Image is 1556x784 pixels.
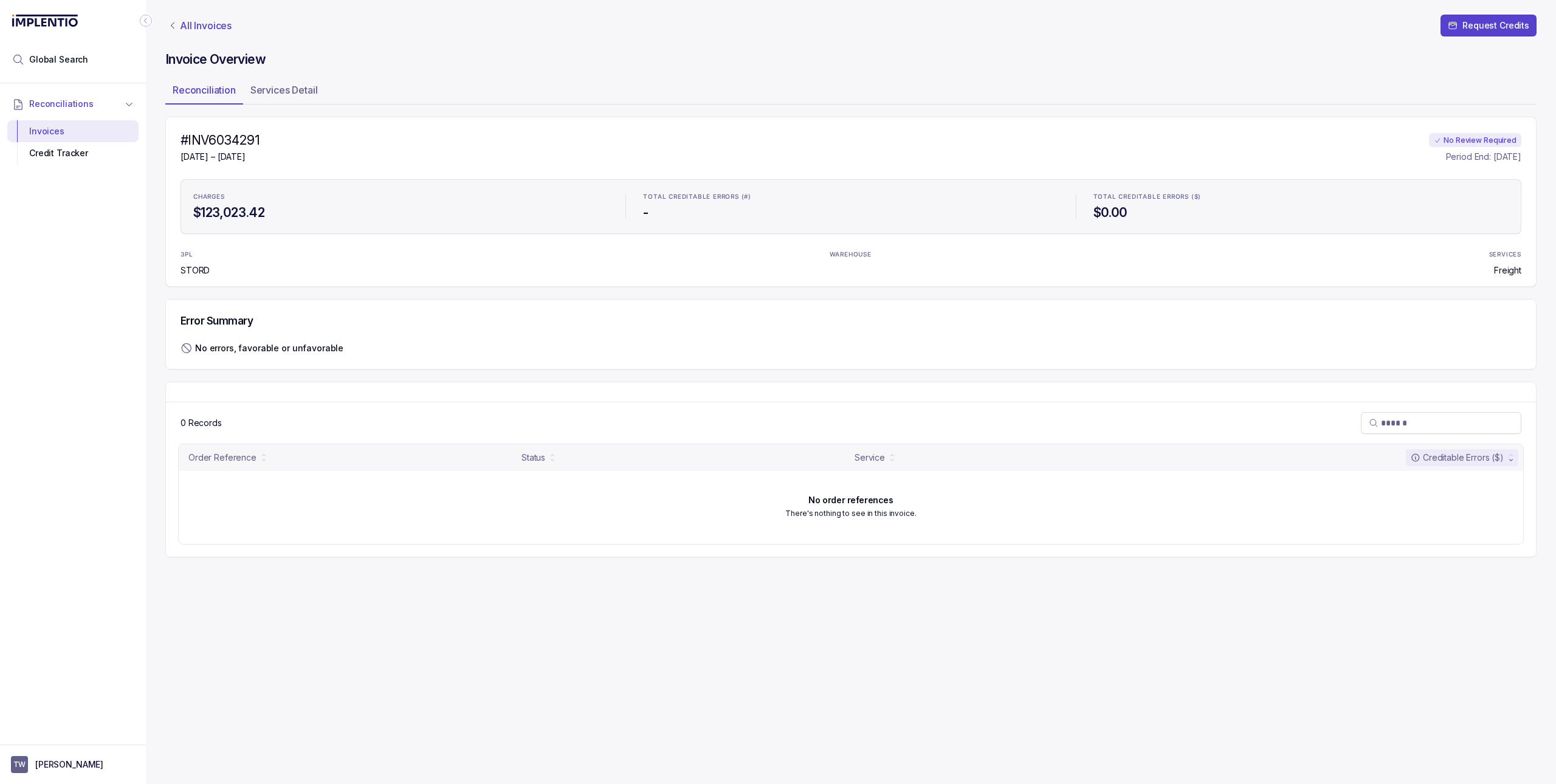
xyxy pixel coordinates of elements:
[7,118,139,167] div: Reconciliations
[11,756,135,773] button: User initials[PERSON_NAME]
[1462,19,1529,32] p: Request Credits
[17,120,129,142] div: Invoices
[181,132,260,149] h4: #INV6034291
[165,19,234,32] a: Link All Invoices
[1086,185,1516,229] li: Statistic TOTAL CREDITABLE ERRORS ($)
[193,204,608,221] h4: $123,023.42
[181,417,222,429] div: Remaining page entries
[181,417,222,429] p: 0 Records
[1429,133,1521,148] div: No Review Required
[522,452,545,464] div: Status
[181,151,260,163] p: [DATE] – [DATE]
[180,19,232,32] p: All Invoices
[1441,15,1537,36] button: Request Credits
[29,53,88,66] span: Global Search
[165,80,1537,105] ul: Tab Group
[808,495,893,505] h6: No order references
[165,80,243,105] li: Tab Reconciliation
[7,91,139,117] button: Reconciliations
[1446,151,1521,163] p: Period End: [DATE]
[785,507,916,520] p: There's nothing to see in this invoice.
[35,758,103,771] p: [PERSON_NAME]
[1093,204,1509,221] h4: $0.00
[181,251,212,258] p: 3PL
[643,204,1058,221] h4: -
[173,83,236,97] p: Reconciliation
[830,251,872,258] p: WAREHOUSE
[243,80,325,105] li: Tab Services Detail
[188,452,256,464] div: Order Reference
[1411,452,1504,464] div: Creditable Errors ($)
[29,98,94,110] span: Reconciliations
[11,756,28,773] span: User initials
[181,179,1521,234] ul: Statistic Highlights
[181,264,212,277] p: STORD
[181,314,253,328] h5: Error Summary
[193,193,225,201] p: CHARGES
[139,13,153,28] div: Collapse Icon
[250,83,318,97] p: Services Detail
[195,342,343,354] div: No errors, favorable or unfavorable
[1489,251,1521,258] p: SERVICES
[643,193,751,201] p: TOTAL CREDITABLE ERRORS (#)
[636,185,1065,229] li: Statistic TOTAL CREDITABLE ERRORS (#)
[1494,264,1521,277] p: Freight
[855,452,885,464] div: Service
[1093,193,1202,201] p: TOTAL CREDITABLE ERRORS ($)
[165,51,1537,68] h4: Invoice Overview
[17,142,129,164] div: Credit Tracker
[181,342,193,354] img: slash circle icon
[186,185,616,229] li: Statistic CHARGES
